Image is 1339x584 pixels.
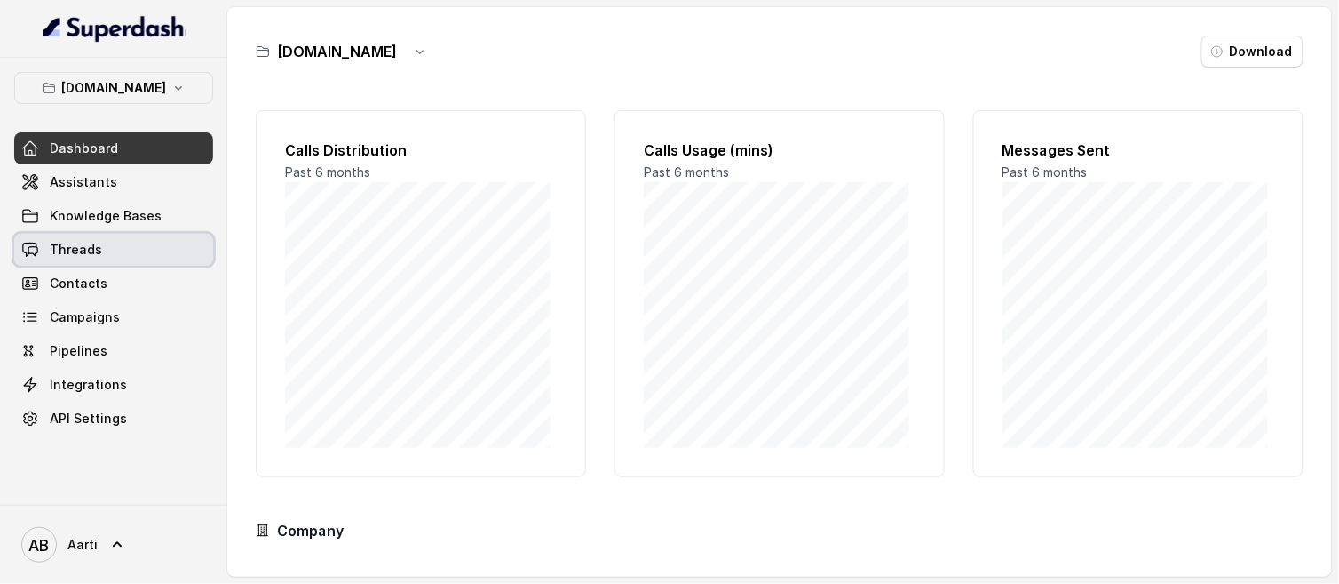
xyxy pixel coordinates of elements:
button: [DOMAIN_NAME] [14,72,213,104]
span: Integrations [50,376,127,394]
button: Download [1201,36,1303,68]
p: [DOMAIN_NAME] [61,77,166,99]
span: Pipelines [50,342,107,360]
a: Integrations [14,369,213,401]
a: Knowledge Bases [14,200,213,232]
img: light.svg [43,14,186,43]
a: Threads [14,234,213,266]
a: Contacts [14,268,213,300]
span: Threads [50,241,102,259]
h2: Calls Usage (mins) [644,140,915,161]
span: Past 6 months [1002,164,1088,180]
text: AB [29,536,50,555]
span: Knowledge Bases [50,207,162,225]
span: Assistants [50,173,117,191]
a: Aarti [14,520,213,570]
a: Assistants [14,166,213,198]
span: Past 6 months [285,164,370,180]
h2: Messages Sent [1002,140,1274,161]
a: Campaigns [14,301,213,333]
span: Aarti [67,536,98,554]
h2: Calls Distribution [285,140,557,161]
span: Dashboard [50,140,118,157]
span: Contacts [50,275,107,292]
a: Dashboard [14,132,213,164]
h3: Company [277,520,344,541]
span: Past 6 months [644,164,729,180]
span: API Settings [50,410,127,428]
a: Pipelines [14,335,213,367]
span: Campaigns [50,308,120,326]
h3: [DOMAIN_NAME] [277,41,397,62]
a: API Settings [14,403,213,435]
